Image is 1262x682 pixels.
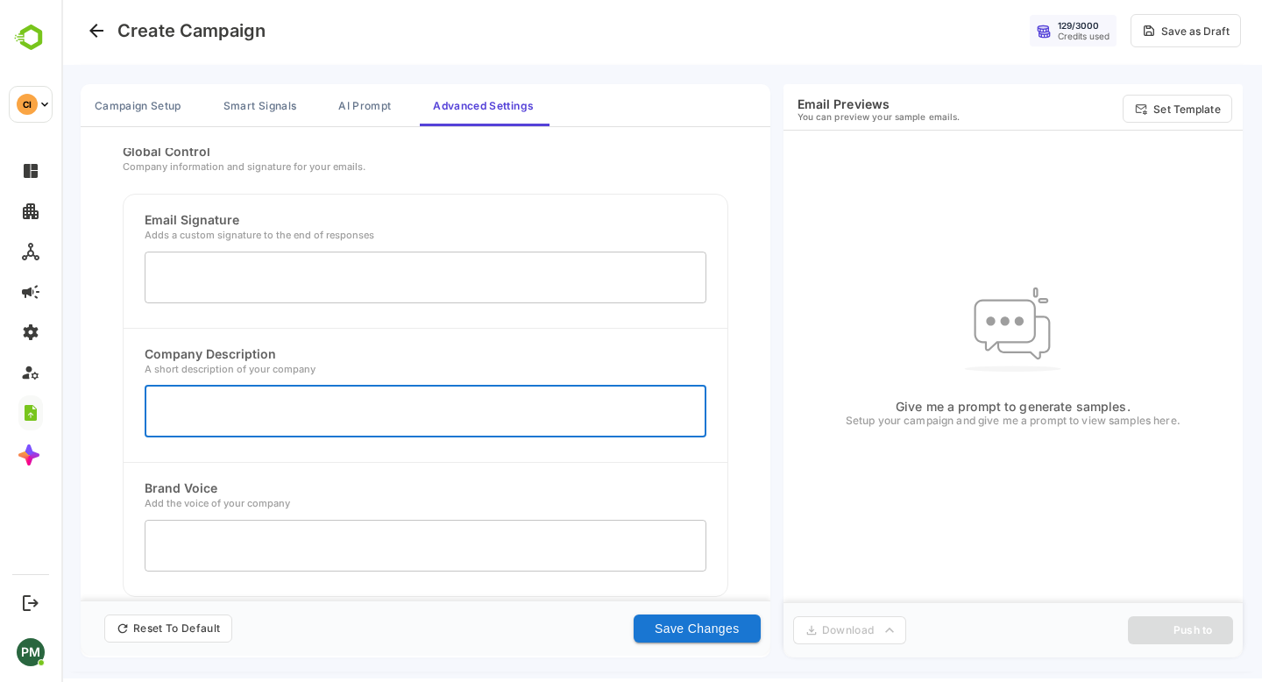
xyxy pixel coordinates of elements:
[83,216,313,231] div: Email Signature
[83,484,229,499] div: Brand Voice
[1069,18,1180,51] button: Save as Draft
[784,402,1119,417] p: Give me a prompt to generate samples.
[83,232,313,245] div: Adds a custom signature to the end of responses
[83,501,229,513] div: Add the voice of your company
[21,20,49,48] button: Go back
[18,591,42,615] button: Logout
[61,147,667,162] div: Global Control
[736,115,899,125] p: You can preview your sample emails.
[19,88,709,130] div: campaign tabs
[61,164,667,176] div: Company information and signature for your emails.
[1061,98,1171,126] button: Set Template
[17,94,38,115] div: CI
[358,88,486,130] button: Advanced Settings
[83,366,254,379] div: A short description of your company
[1100,28,1168,41] div: Save as Draft
[572,618,699,646] button: Save Changes
[996,34,1048,45] div: Credits used
[43,618,171,646] button: Reset To Default
[784,417,1119,432] p: Setup your campaign and give me a prompt to view samples here.
[9,21,53,54] img: BambooboxLogoMark.f1c84d78b4c51b1a7b5f700c9845e183.svg
[736,100,899,115] h6: Email Previews
[17,638,45,666] div: PM
[996,24,1038,34] div: 129 / 3000
[83,350,254,365] div: Company Description
[1092,106,1159,119] p: Set Template
[148,88,249,130] button: Smart Signals
[19,88,134,130] button: Campaign Setup
[263,88,344,130] button: AI Prompt
[56,24,204,45] h4: Create Campaign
